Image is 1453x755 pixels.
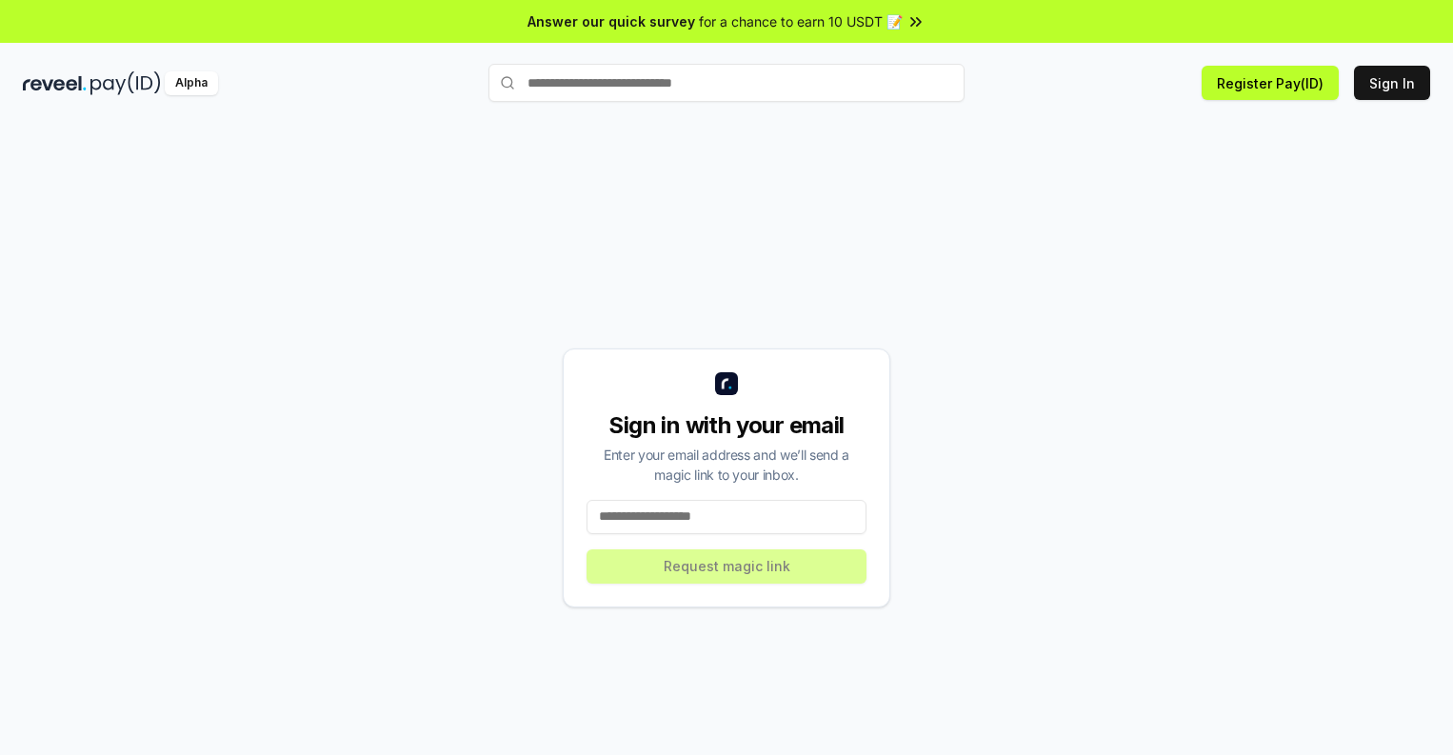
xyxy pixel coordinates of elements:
button: Register Pay(ID) [1202,66,1339,100]
img: logo_small [715,372,738,395]
div: Alpha [165,71,218,95]
span: Answer our quick survey [527,11,695,31]
img: pay_id [90,71,161,95]
span: for a chance to earn 10 USDT 📝 [699,11,903,31]
div: Enter your email address and we’ll send a magic link to your inbox. [587,445,866,485]
div: Sign in with your email [587,410,866,441]
img: reveel_dark [23,71,87,95]
button: Sign In [1354,66,1430,100]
